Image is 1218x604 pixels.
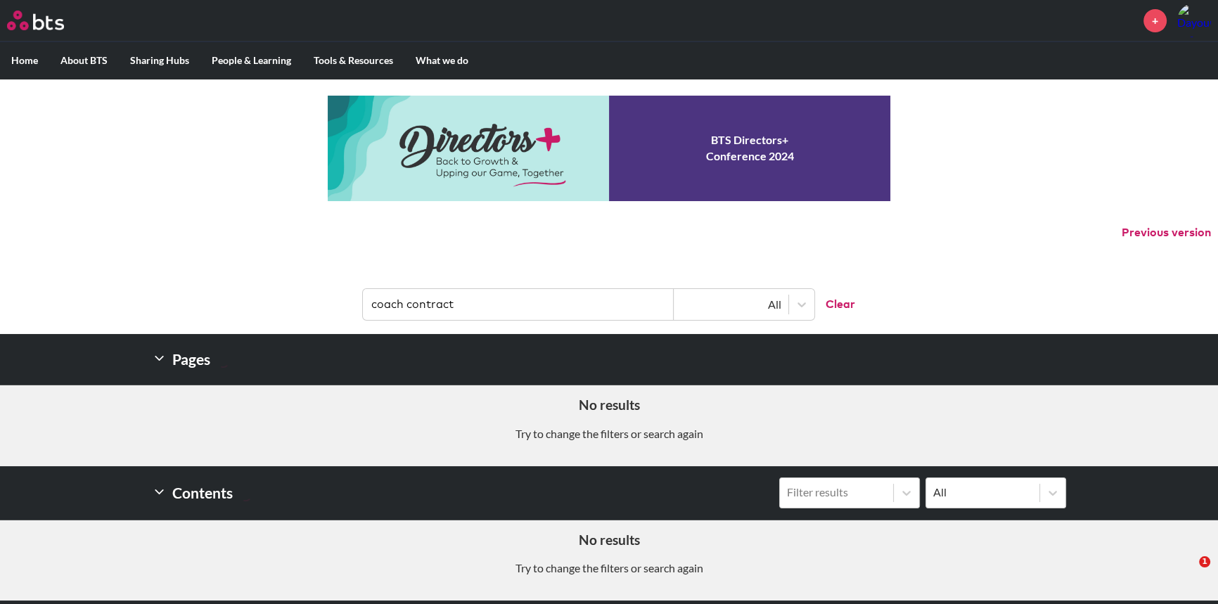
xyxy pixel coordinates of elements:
[7,11,64,30] img: BTS Logo
[1170,556,1204,590] iframe: Intercom live chat
[11,426,1207,442] p: Try to change the filters or search again
[152,345,230,373] h2: Pages
[681,297,781,312] div: All
[404,42,480,79] label: What we do
[933,484,1032,500] div: All
[49,42,119,79] label: About BTS
[11,560,1207,576] p: Try to change the filters or search again
[11,531,1207,550] h5: No results
[814,289,855,320] button: Clear
[11,396,1207,415] h5: No results
[363,289,674,320] input: Find contents, pages and demos...
[328,96,890,201] a: Conference 2024
[200,42,302,79] label: People & Learning
[152,477,252,508] h2: Contents
[119,42,200,79] label: Sharing Hubs
[1199,556,1210,567] span: 1
[1177,4,1211,37] img: Dayoung Lee
[1122,225,1211,240] button: Previous version
[7,11,90,30] a: Go home
[787,484,886,500] div: Filter results
[302,42,404,79] label: Tools & Resources
[1177,4,1211,37] a: Profile
[1143,9,1167,32] a: +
